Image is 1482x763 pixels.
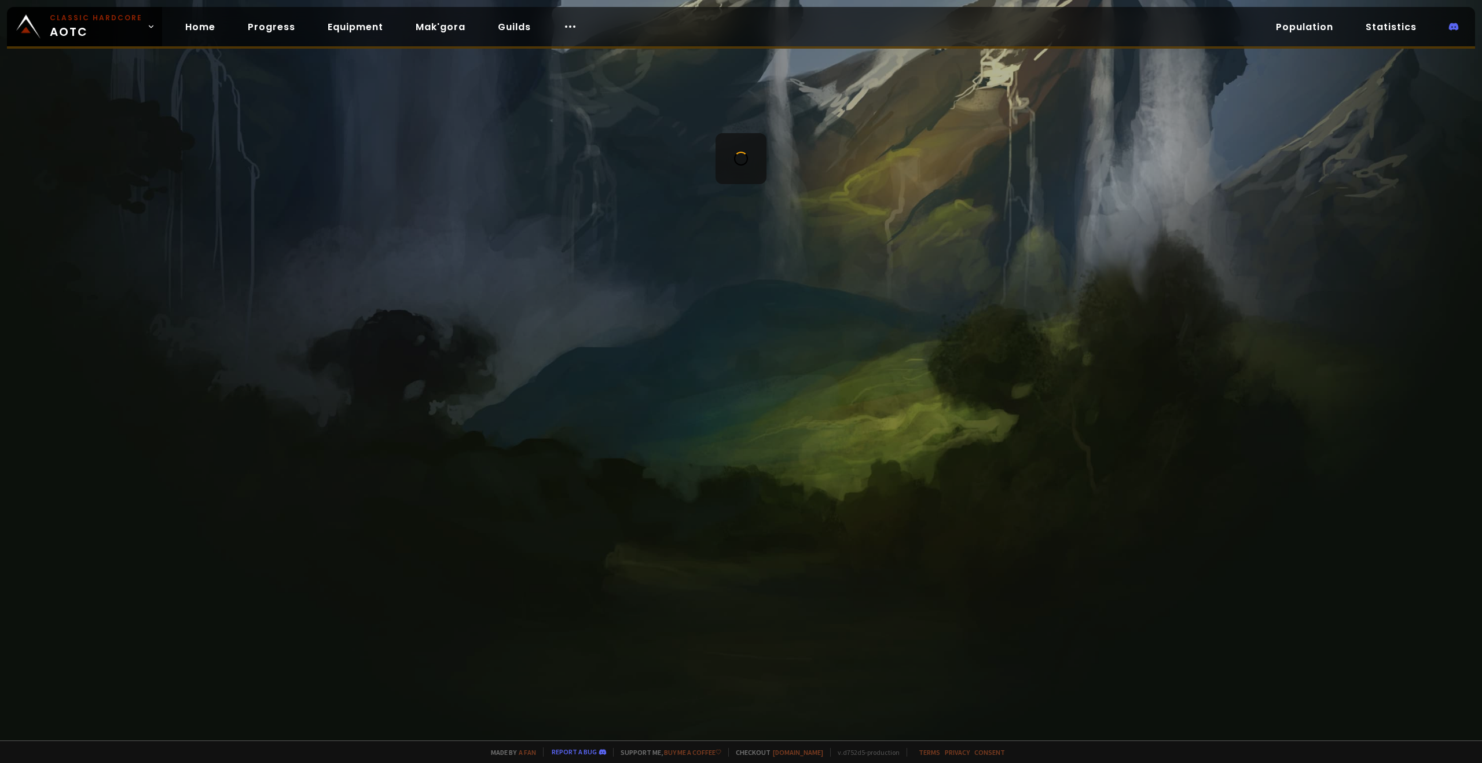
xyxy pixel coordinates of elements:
[406,15,475,39] a: Mak'gora
[945,748,970,757] a: Privacy
[974,748,1005,757] a: Consent
[552,747,597,756] a: Report a bug
[50,13,142,23] small: Classic Hardcore
[519,748,536,757] a: a fan
[773,748,823,757] a: [DOMAIN_NAME]
[664,748,721,757] a: Buy me a coffee
[1267,15,1342,39] a: Population
[176,15,225,39] a: Home
[484,748,536,757] span: Made by
[7,7,162,46] a: Classic HardcoreAOTC
[728,748,823,757] span: Checkout
[613,748,721,757] span: Support me,
[50,13,142,41] span: AOTC
[489,15,540,39] a: Guilds
[239,15,305,39] a: Progress
[919,748,940,757] a: Terms
[1356,15,1426,39] a: Statistics
[318,15,392,39] a: Equipment
[830,748,900,757] span: v. d752d5 - production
